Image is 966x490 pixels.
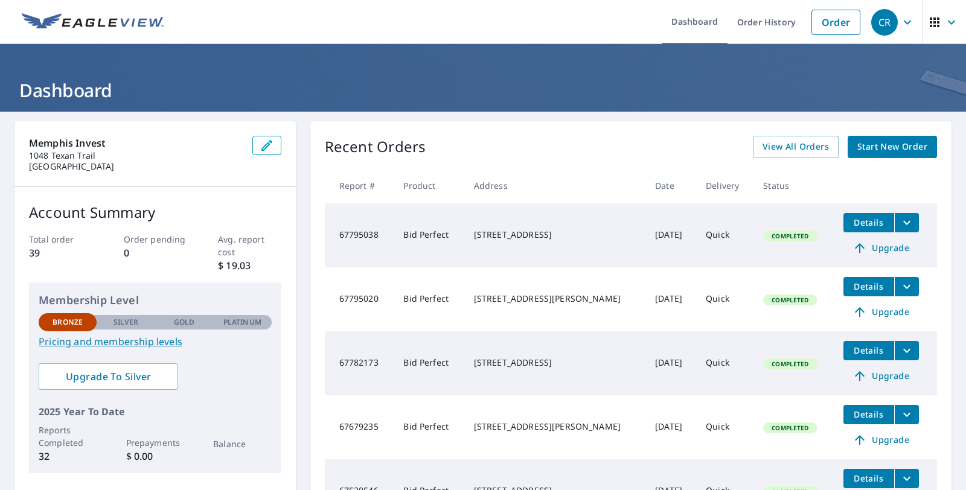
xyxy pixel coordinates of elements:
[753,136,839,158] a: View All Orders
[753,168,833,203] th: Status
[394,267,464,331] td: Bid Perfect
[53,317,83,328] p: Bronze
[645,203,696,267] td: [DATE]
[325,395,394,459] td: 67679235
[851,217,887,228] span: Details
[223,317,261,328] p: Platinum
[39,292,272,308] p: Membership Level
[645,168,696,203] th: Date
[857,139,927,154] span: Start New Order
[114,317,139,328] p: Silver
[645,267,696,331] td: [DATE]
[29,161,243,172] p: [GEOGRAPHIC_DATA]
[474,293,636,305] div: [STREET_ADDRESS][PERSON_NAME]
[843,366,919,386] a: Upgrade
[843,405,894,424] button: detailsBtn-67679235
[696,395,753,459] td: Quick
[763,139,829,154] span: View All Orders
[764,232,816,240] span: Completed
[394,331,464,395] td: Bid Perfect
[843,302,919,322] a: Upgrade
[394,395,464,459] td: Bid Perfect
[851,305,912,319] span: Upgrade
[124,233,187,246] p: Order pending
[696,203,753,267] td: Quick
[645,331,696,395] td: [DATE]
[843,430,919,450] a: Upgrade
[474,229,636,241] div: [STREET_ADDRESS]
[325,331,394,395] td: 67782173
[894,469,919,488] button: filesDropdownBtn-67530546
[48,370,168,383] span: Upgrade To Silver
[894,405,919,424] button: filesDropdownBtn-67679235
[843,469,894,488] button: detailsBtn-67530546
[843,277,894,296] button: detailsBtn-67795020
[39,404,272,419] p: 2025 Year To Date
[843,213,894,232] button: detailsBtn-67795038
[764,424,816,432] span: Completed
[843,341,894,360] button: detailsBtn-67782173
[851,409,887,420] span: Details
[14,78,952,103] h1: Dashboard
[39,363,178,390] a: Upgrade To Silver
[645,395,696,459] td: [DATE]
[218,258,281,273] p: $ 19.03
[29,136,243,150] p: Memphis Invest
[851,345,887,356] span: Details
[474,421,636,433] div: [STREET_ADDRESS][PERSON_NAME]
[764,296,816,304] span: Completed
[464,168,645,203] th: Address
[474,357,636,369] div: [STREET_ADDRESS]
[394,168,464,203] th: Product
[851,369,912,383] span: Upgrade
[39,334,272,349] a: Pricing and membership levels
[325,203,394,267] td: 67795038
[126,449,184,463] p: $ 0.00
[894,213,919,232] button: filesDropdownBtn-67795038
[29,246,92,260] p: 39
[851,281,887,292] span: Details
[39,449,97,463] p: 32
[325,267,394,331] td: 67795020
[213,437,271,450] p: Balance
[894,277,919,296] button: filesDropdownBtn-67795020
[29,150,243,161] p: 1048 Texan Trail
[39,424,97,449] p: Reports Completed
[851,241,912,255] span: Upgrade
[218,233,281,258] p: Avg. report cost
[843,238,919,258] a: Upgrade
[29,233,92,246] p: Total order
[894,341,919,360] button: filesDropdownBtn-67782173
[811,10,860,35] a: Order
[851,433,912,447] span: Upgrade
[696,168,753,203] th: Delivery
[22,13,164,31] img: EV Logo
[696,267,753,331] td: Quick
[29,202,281,223] p: Account Summary
[325,136,426,158] p: Recent Orders
[394,203,464,267] td: Bid Perfect
[325,168,394,203] th: Report #
[696,331,753,395] td: Quick
[851,472,887,484] span: Details
[174,317,194,328] p: Gold
[848,136,937,158] a: Start New Order
[764,360,816,368] span: Completed
[871,9,898,36] div: CR
[124,246,187,260] p: 0
[126,436,184,449] p: Prepayments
